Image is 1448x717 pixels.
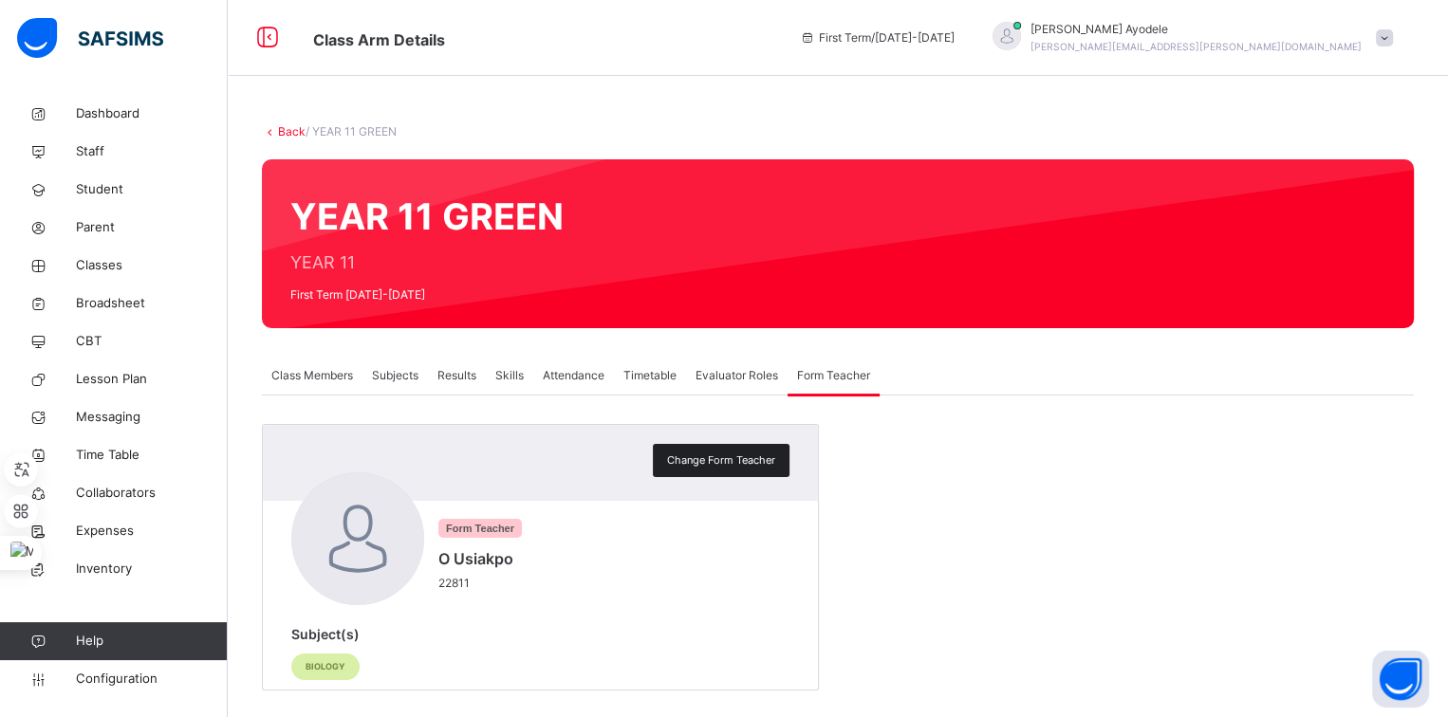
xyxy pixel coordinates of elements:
span: / YEAR 11 GREEN [306,124,397,138]
span: Form Teacher [797,367,870,384]
span: BIOLOGY [306,660,345,673]
span: Class Members [271,367,353,384]
span: Evaluator Roles [696,367,778,384]
button: Open asap [1372,651,1429,708]
span: Subjects [372,367,418,384]
div: SolomonAyodele [974,21,1402,55]
span: Collaborators [76,484,228,503]
span: Skills [495,367,524,384]
span: Classes [76,256,228,275]
span: Subject(s) [291,626,360,642]
span: Attendance [543,367,604,384]
span: CBT [76,332,228,351]
span: Change Form Teacher [667,452,775,469]
span: Staff [76,142,228,161]
span: Timetable [623,367,677,384]
span: [PERSON_NAME] Ayodele [1030,21,1362,38]
span: O Usiakpo [438,547,513,570]
span: Dashboard [76,104,228,123]
span: Class Arm Details [313,30,445,49]
span: Help [76,632,227,651]
span: Expenses [76,522,228,541]
span: Configuration [76,670,227,689]
span: Inventory [76,560,228,579]
span: Broadsheet [76,294,228,313]
span: Messaging [76,408,228,427]
span: 22811 [438,575,523,592]
a: Back [278,124,306,138]
span: Time Table [76,446,228,465]
span: Results [437,367,476,384]
span: session/term information [800,29,955,46]
img: safsims [17,18,163,58]
span: Parent [76,218,228,237]
span: Student [76,180,228,199]
span: Lesson Plan [76,370,228,389]
span: Form Teacher [438,519,522,538]
span: [PERSON_NAME][EMAIL_ADDRESS][PERSON_NAME][DOMAIN_NAME] [1030,41,1362,52]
